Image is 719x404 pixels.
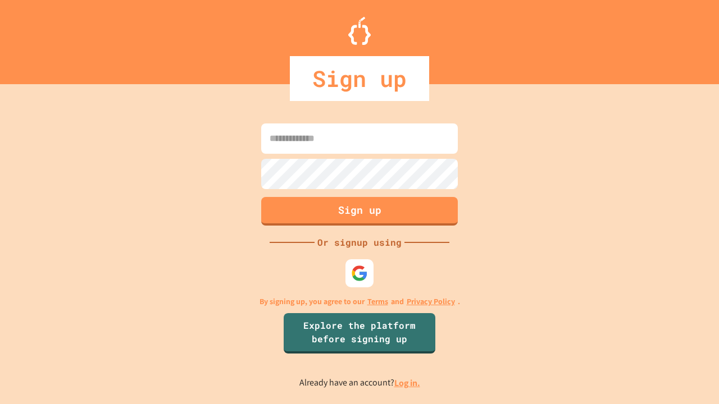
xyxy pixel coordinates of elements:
[260,296,460,307] p: By signing up, you agree to our and .
[261,197,458,226] button: Sign up
[367,296,388,307] a: Terms
[348,17,371,45] img: Logo.svg
[315,236,404,249] div: Or signup using
[290,56,429,101] div: Sign up
[394,377,420,389] a: Log in.
[407,296,455,307] a: Privacy Policy
[299,376,420,390] p: Already have an account?
[351,265,368,282] img: google-icon.svg
[284,313,435,353] a: Explore the platform before signing up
